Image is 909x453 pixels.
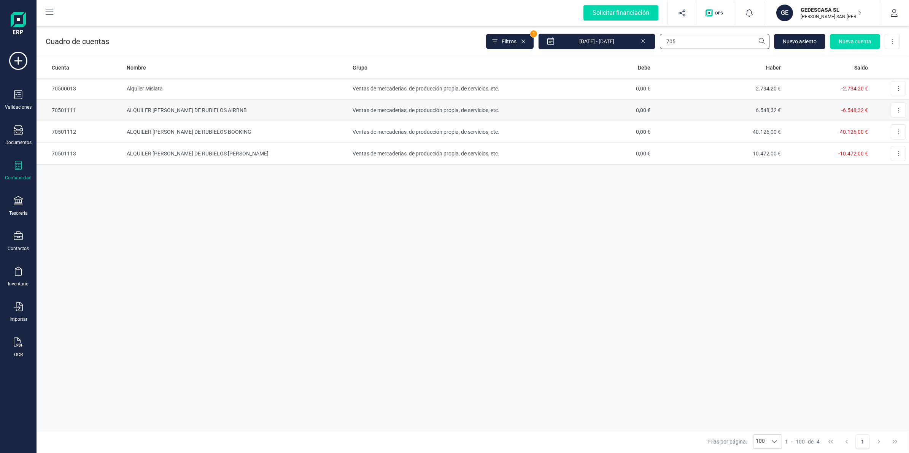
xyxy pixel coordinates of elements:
[350,100,523,121] td: Ventas de mercaderías, de producción propia, de servicios, etc.
[783,38,817,45] span: Nuevo asiento
[523,78,654,100] td: 0,00 €
[653,143,784,165] td: 10.472,00 €
[37,121,124,143] td: 70501112
[11,12,26,36] img: Logo Finanedi
[350,78,523,100] td: Ventas de mercaderías, de producción propia, de servicios, etc.
[785,438,820,445] div: -
[841,107,868,113] span: -6.548,32 €
[706,9,726,17] img: Logo de OPS
[653,121,784,143] td: 40.126,00 €
[583,5,658,21] div: Solicitar financiación
[5,175,32,181] div: Contabilidad
[830,34,880,49] button: Nueva cuenta
[841,86,868,92] span: -2.734,20 €
[701,1,730,25] button: Logo de OPS
[523,143,654,165] td: 0,00 €
[854,64,868,71] span: Saldo
[801,14,861,20] p: [PERSON_NAME] SAN [PERSON_NAME]
[753,435,767,448] span: 100
[14,352,23,358] div: OCR
[808,438,814,445] span: de
[855,434,870,449] button: Page 1
[124,78,350,100] td: Alquiler Mislata
[502,38,516,45] span: Filtros
[774,34,825,49] button: Nuevo asiento
[52,64,69,71] span: Cuenta
[888,434,902,449] button: Last Page
[838,150,868,157] span: -10.472,00 €
[638,64,650,71] span: Debe
[46,36,109,47] p: Cuadro de cuentas
[653,78,784,100] td: 2.734,20 €
[839,38,871,45] span: Nueva cuenta
[574,1,667,25] button: Solicitar financiación
[708,434,782,449] div: Filas por página:
[124,121,350,143] td: ALQUILER [PERSON_NAME] DE RUBIELOS BOOKING
[350,143,523,165] td: Ventas de mercaderías, de producción propia, de servicios, etc.
[660,34,769,49] input: Buscar
[773,1,871,25] button: GEGEDESCASA SL[PERSON_NAME] SAN [PERSON_NAME]
[5,139,32,146] div: Documentos
[796,438,805,445] span: 100
[486,34,534,49] button: Filtros
[872,434,886,449] button: Next Page
[823,434,838,449] button: First Page
[124,143,350,165] td: ALQUILER [PERSON_NAME] DE RUBIELOS [PERSON_NAME]
[523,100,654,121] td: 0,00 €
[530,30,537,37] span: 1
[127,64,146,71] span: Nombre
[766,64,781,71] span: Haber
[523,121,654,143] td: 0,00 €
[353,64,367,71] span: Grupo
[776,5,793,21] div: GE
[839,434,854,449] button: Previous Page
[10,316,27,322] div: Importar
[8,281,29,287] div: Inventario
[653,100,784,121] td: 6.548,32 €
[801,6,861,14] p: GEDESCASA SL
[9,210,28,216] div: Tesorería
[817,438,820,445] span: 4
[8,246,29,252] div: Contactos
[37,143,124,165] td: 70501113
[785,438,788,445] span: 1
[5,104,32,110] div: Validaciones
[838,129,868,135] span: -40.126,00 €
[124,100,350,121] td: ALQUILER [PERSON_NAME] DE RUBIELOS AIRBNB
[37,78,124,100] td: 70500013
[350,121,523,143] td: Ventas de mercaderías, de producción propia, de servicios, etc.
[37,100,124,121] td: 70501111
